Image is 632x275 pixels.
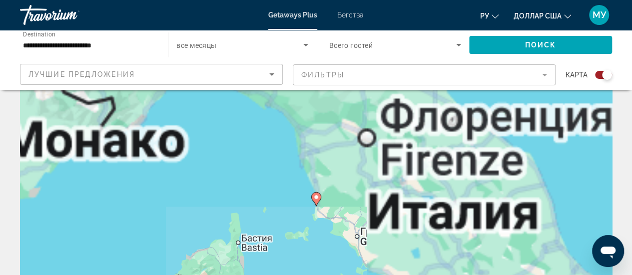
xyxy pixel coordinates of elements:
[28,68,274,80] mat-select: Sort by
[28,70,135,78] span: Лучшие предложения
[469,36,612,54] button: Поиск
[593,9,606,20] font: МУ
[20,2,120,28] a: Травориум
[480,12,489,20] font: ру
[337,11,364,19] a: Бегства
[514,8,571,23] button: Изменить валюту
[586,4,612,25] button: Меню пользователя
[23,30,55,37] span: Destination
[176,41,216,49] span: все месяцы
[293,64,556,86] button: Filter
[329,41,373,49] span: Всего гостей
[268,11,317,19] a: Getaways Plus
[525,41,557,49] span: Поиск
[566,68,588,82] span: карта
[592,235,624,267] iframe: Кнопка запуска окна обмена сообщениями
[480,8,499,23] button: Изменить язык
[514,12,562,20] font: доллар США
